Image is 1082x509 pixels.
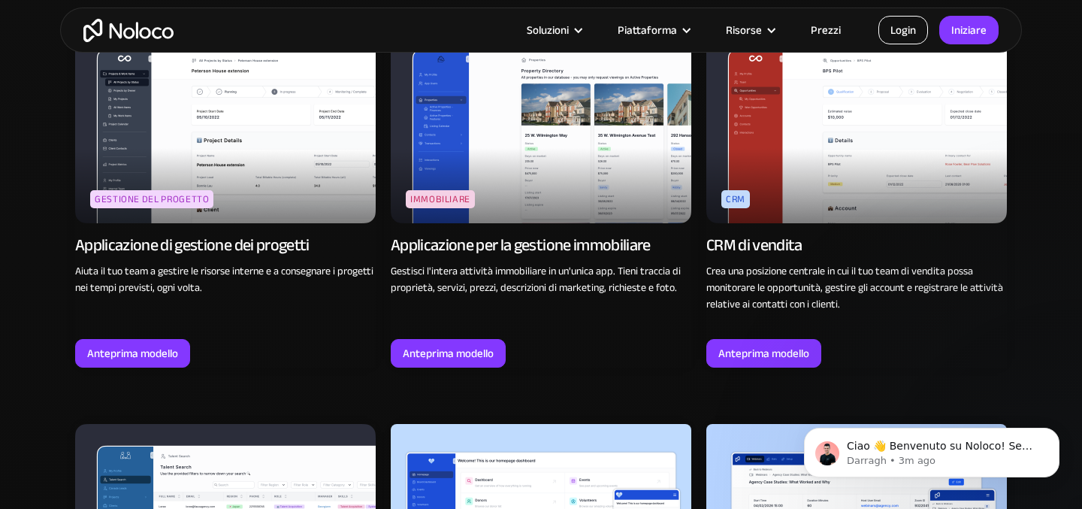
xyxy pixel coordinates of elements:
[75,261,373,298] font: Aiuta il tuo team a gestire le risorse interne e a consegnare i progetti nei tempi previsti, ogni...
[706,261,1003,314] font: Crea una posizione centrale in cui il tuo team di vendita possa monitorare le opportunità, gestir...
[939,16,999,44] a: Iniziare
[890,20,916,41] font: Login
[706,28,1007,368] a: CRMCRM di venditaCrea una posizione centrale in cui il tuo team di vendita possa monitorare le op...
[527,20,569,41] font: Soluzioni
[391,229,651,261] font: Applicazione per la gestione immobiliare
[878,16,928,44] a: Login
[87,343,178,364] font: Anteprima modello
[391,28,691,368] a: ImmobiliareApplicazione per la gestione immobiliareGestisci l'intera attività immobiliare in un'u...
[75,229,310,261] font: Applicazione di gestione dei progetti
[811,20,841,41] font: Prezzi
[391,261,681,298] font: Gestisci l'intera attività immobiliare in un'unica app. Tieni traccia di proprietà, servizi, prez...
[508,20,599,40] div: Soluzioni
[95,190,209,208] font: Gestione del progetto
[951,20,987,41] font: Iniziare
[781,396,1082,501] iframe: Messaggio di notifica dell'interfono
[599,20,707,40] div: Piattaforma
[718,343,809,364] font: Anteprima modello
[726,190,745,208] font: CRM
[618,20,677,41] font: Piattaforma
[403,343,494,364] font: Anteprima modello
[706,229,802,261] font: CRM di vendita
[707,20,792,40] div: Risorse
[410,190,470,208] font: Immobiliare
[726,20,762,41] font: Risorse
[75,28,376,368] a: Gestione del progettoApplicazione di gestione dei progettiAiuta il tuo team a gestire le risorse ...
[792,20,860,40] a: Prezzi
[83,19,174,42] a: casa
